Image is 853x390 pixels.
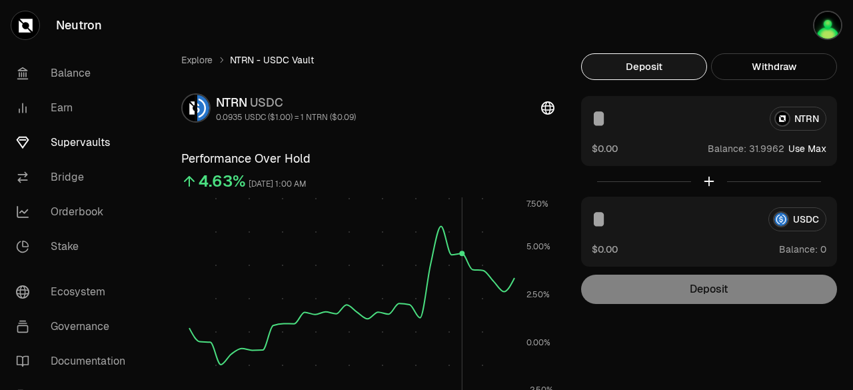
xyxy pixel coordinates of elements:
a: Explore [181,53,213,67]
button: $0.00 [592,141,618,155]
div: 4.63% [199,171,246,192]
tspan: 0.00% [526,337,550,348]
a: Orderbook [5,195,144,229]
img: USDC Logo [197,95,209,121]
tspan: 5.00% [526,241,550,252]
nav: breadcrumb [181,53,554,67]
tspan: 2.50% [526,289,550,300]
div: 0.0935 USDC ($1.00) = 1 NTRN ($0.09) [216,112,356,123]
a: Documentation [5,344,144,379]
button: Withdraw [711,53,837,80]
h3: Performance Over Hold [181,149,554,168]
button: Deposit [581,53,707,80]
span: Balance: [779,243,818,256]
span: USDC [250,95,283,110]
span: Balance: [708,142,746,155]
img: NTRN Logo [183,95,195,121]
button: Use Max [788,142,826,155]
a: Bridge [5,160,144,195]
div: NTRN [216,93,356,112]
a: Stake [5,229,144,264]
div: [DATE] 1:00 AM [249,177,307,192]
a: Ecosystem [5,275,144,309]
a: Supervaults [5,125,144,160]
tspan: 7.50% [526,199,548,209]
a: Balance [5,56,144,91]
a: Governance [5,309,144,344]
span: NTRN - USDC Vault [230,53,314,67]
img: Dannyarch [813,11,842,40]
button: $0.00 [592,242,618,256]
a: Earn [5,91,144,125]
